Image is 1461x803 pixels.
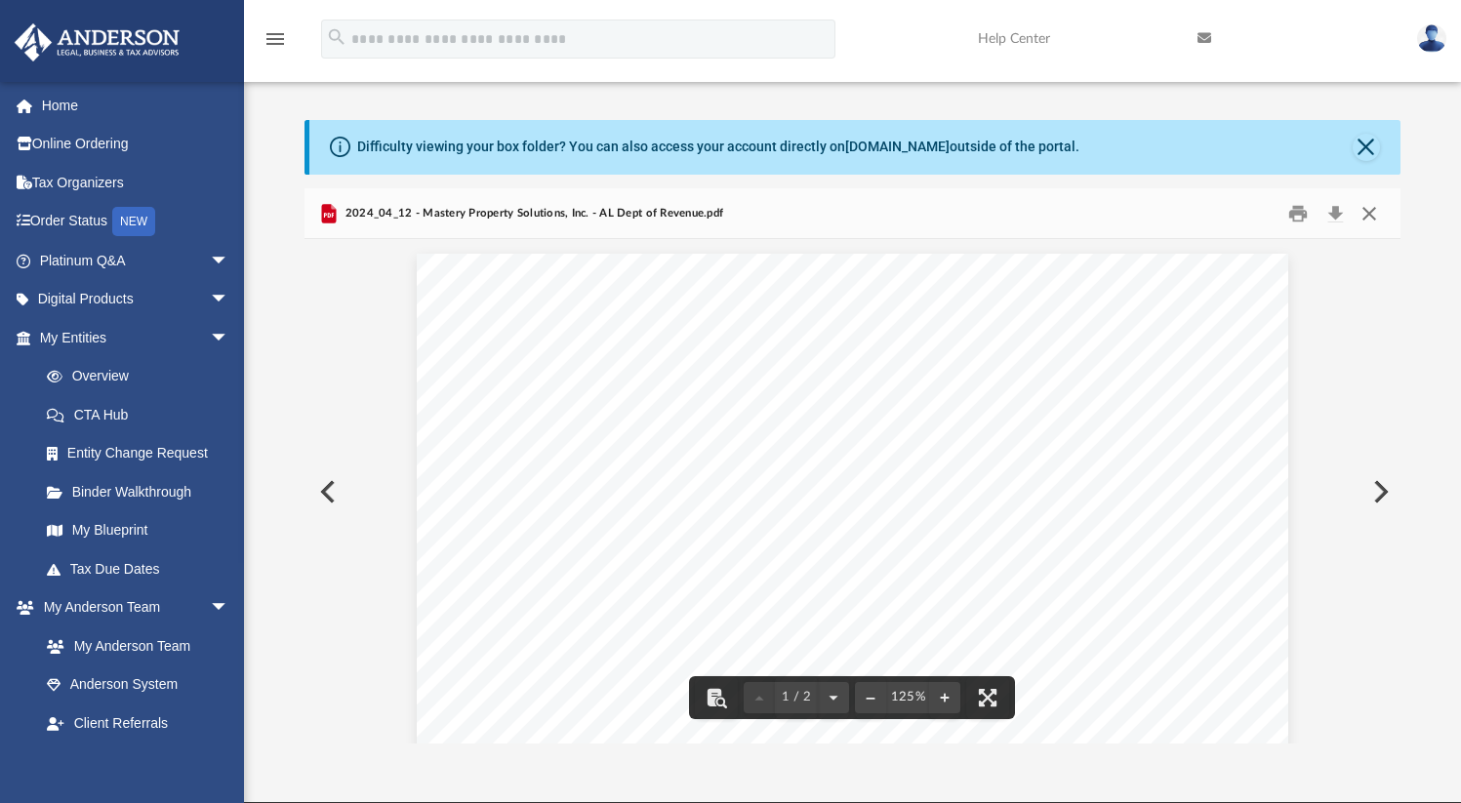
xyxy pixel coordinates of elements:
[14,86,259,125] a: Home
[326,26,347,48] i: search
[886,691,929,703] div: Current zoom level
[27,472,259,511] a: Binder Walkthrough
[1358,464,1400,519] button: Next File
[855,676,886,719] button: Zoom out
[304,239,1400,743] div: Document Viewer
[304,239,1400,743] div: File preview
[210,588,249,628] span: arrow_drop_down
[304,188,1400,743] div: Preview
[14,125,259,164] a: Online Ordering
[27,549,259,588] a: Tax Due Dates
[966,676,1009,719] button: Enter fullscreen
[929,676,960,719] button: Zoom in
[27,626,239,665] a: My Anderson Team
[695,676,738,719] button: Toggle findbar
[264,27,287,51] i: menu
[1352,198,1387,228] button: Close
[14,318,259,357] a: My Entitiesarrow_drop_down
[9,23,185,61] img: Anderson Advisors Platinum Portal
[210,280,249,320] span: arrow_drop_down
[27,511,249,550] a: My Blueprint
[27,665,249,704] a: Anderson System
[27,434,259,473] a: Entity Change Request
[304,464,347,519] button: Previous File
[1318,198,1353,228] button: Download
[1417,24,1446,53] img: User Pic
[14,163,259,202] a: Tax Organizers
[357,137,1079,157] div: Difficulty viewing your box folder? You can also access your account directly on outside of the p...
[14,280,259,319] a: Digital Productsarrow_drop_down
[14,588,249,627] a: My Anderson Teamarrow_drop_down
[341,205,723,222] span: 2024_04_12 - Mastery Property Solutions, Inc. - AL Dept of Revenue.pdf
[775,676,818,719] button: 1 / 2
[818,676,849,719] button: Next page
[845,139,950,154] a: [DOMAIN_NAME]
[775,691,818,703] span: 1 / 2
[14,241,259,280] a: Platinum Q&Aarrow_drop_down
[1353,134,1380,161] button: Close
[14,202,259,242] a: Order StatusNEW
[27,395,259,434] a: CTA Hub
[27,357,259,396] a: Overview
[210,318,249,358] span: arrow_drop_down
[112,207,155,236] div: NEW
[1278,198,1318,228] button: Print
[27,703,249,743] a: Client Referrals
[264,37,287,51] a: menu
[210,241,249,281] span: arrow_drop_down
